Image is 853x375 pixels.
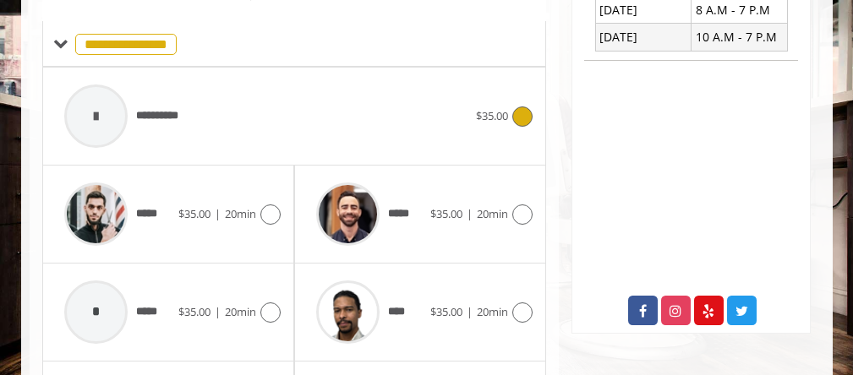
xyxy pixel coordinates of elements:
span: 20min [225,206,256,221]
span: $35.00 [430,206,462,221]
span: $35.00 [476,108,508,123]
span: 20min [477,304,508,319]
span: | [467,206,473,221]
td: 10 A.M - 7 P.M [692,24,787,51]
span: 20min [477,206,508,221]
span: 20min [225,304,256,319]
span: $35.00 [178,304,211,319]
span: $35.00 [178,206,211,221]
span: | [215,206,221,221]
span: | [467,304,473,319]
span: $35.00 [430,304,462,319]
span: | [215,304,221,319]
td: [DATE] [595,24,691,51]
